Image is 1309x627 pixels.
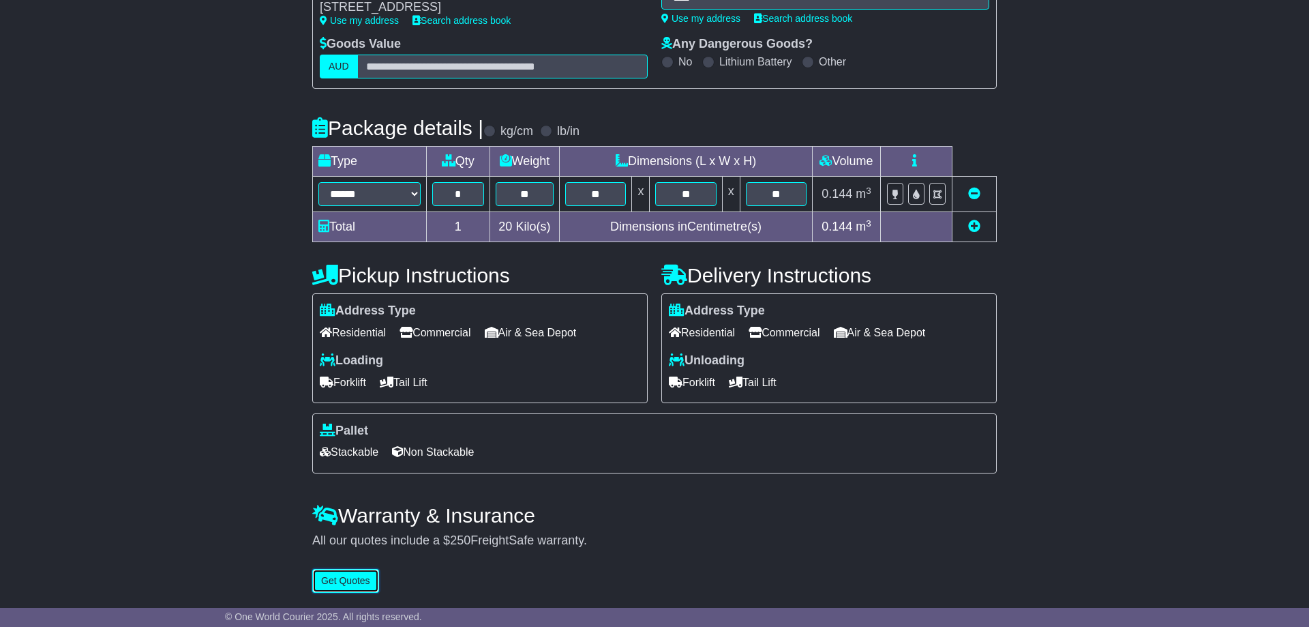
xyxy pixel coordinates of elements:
[669,372,715,393] span: Forklift
[560,147,813,177] td: Dimensions (L x W x H)
[968,220,980,233] a: Add new item
[834,322,926,343] span: Air & Sea Depot
[225,611,422,622] span: © One World Courier 2025. All rights reserved.
[661,37,813,52] label: Any Dangerous Goods?
[312,569,379,593] button: Get Quotes
[313,147,427,177] td: Type
[719,55,792,68] label: Lithium Battery
[412,15,511,26] a: Search address book
[866,218,871,229] sup: 3
[490,212,560,242] td: Kilo(s)
[722,177,740,212] td: x
[498,220,512,233] span: 20
[312,264,648,287] h4: Pickup Instructions
[312,504,997,527] h4: Warranty & Insurance
[822,220,852,233] span: 0.144
[822,187,852,201] span: 0.144
[392,441,474,463] span: Non Stackable
[557,124,580,139] label: lb/in
[320,322,386,343] span: Residential
[490,147,560,177] td: Weight
[400,322,470,343] span: Commercial
[485,322,577,343] span: Air & Sea Depot
[968,187,980,201] a: Remove this item
[380,372,427,393] span: Tail Lift
[678,55,692,68] label: No
[450,534,470,547] span: 250
[856,220,871,233] span: m
[560,212,813,242] td: Dimensions in Centimetre(s)
[661,13,740,24] a: Use my address
[320,304,416,319] label: Address Type
[669,353,744,368] label: Unloading
[320,353,383,368] label: Loading
[661,264,997,287] h4: Delivery Instructions
[320,424,368,439] label: Pallet
[312,117,483,139] h4: Package details |
[320,441,378,463] span: Stackable
[312,534,997,549] div: All our quotes include a $ FreightSafe warranty.
[427,147,490,177] td: Qty
[500,124,533,139] label: kg/cm
[812,147,880,177] td: Volume
[819,55,846,68] label: Other
[729,372,777,393] span: Tail Lift
[313,212,427,242] td: Total
[320,15,399,26] a: Use my address
[669,322,735,343] span: Residential
[320,55,358,78] label: AUD
[320,37,401,52] label: Goods Value
[669,304,765,319] label: Address Type
[866,186,871,196] sup: 3
[754,13,852,24] a: Search address book
[427,212,490,242] td: 1
[749,322,819,343] span: Commercial
[320,372,366,393] span: Forklift
[632,177,650,212] td: x
[856,187,871,201] span: m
